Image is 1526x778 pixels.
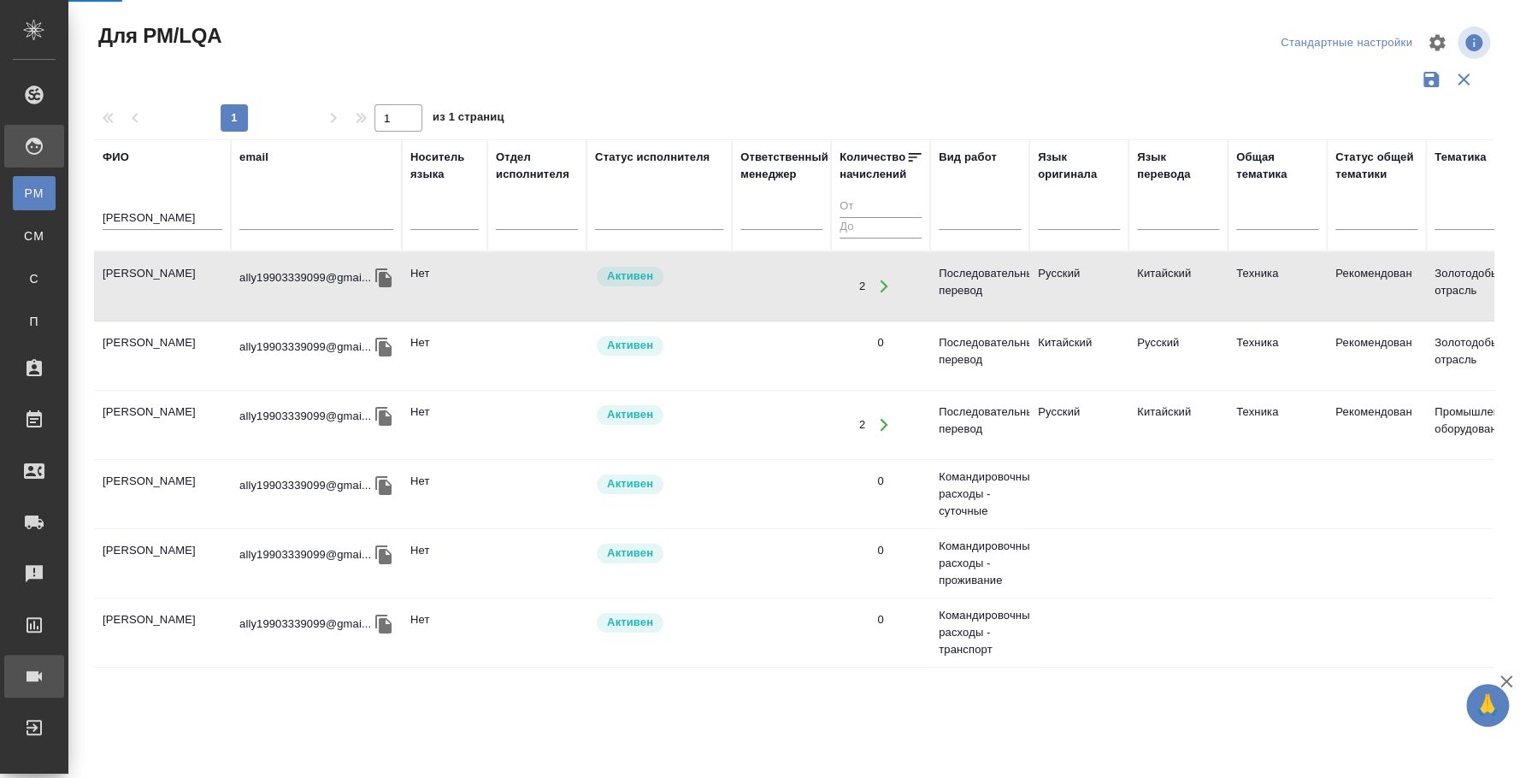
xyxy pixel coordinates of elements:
p: ally19903339099@gmai... [239,477,371,494]
a: PM [13,176,56,210]
td: Нет [402,603,487,663]
td: [PERSON_NAME] [94,533,231,593]
button: Скопировать [371,404,397,429]
div: Рядовой исполнитель: назначай с учетом рейтинга [595,473,723,496]
td: [PERSON_NAME] [94,256,231,316]
div: Рядовой исполнитель: назначай с учетом рейтинга [595,611,723,634]
p: ally19903339099@gmai... [239,616,371,633]
td: Командировочные расходы - проживание [930,529,1029,598]
div: ФИО [103,149,129,166]
div: split button [1276,30,1417,56]
td: Нет [402,464,487,524]
td: Рекомендован [1327,256,1426,316]
span: Посмотреть информацию [1458,27,1494,59]
td: Последовательный перевод [930,256,1029,316]
div: 0 [877,611,883,628]
td: Последовательный перевод [930,326,1029,386]
button: Скопировать [371,611,397,637]
input: До [840,217,922,239]
td: Техника [1228,326,1327,386]
span: Для PM/LQA [94,22,221,50]
span: из 1 страниц [433,107,504,132]
button: Открыть работы [866,408,901,443]
a: CM [13,219,56,253]
span: С [21,270,47,287]
p: Активен [607,475,653,492]
td: Китайский [1128,395,1228,455]
a: С [13,262,56,296]
td: Командировочные расходы - транспорт [930,598,1029,667]
p: ally19903339099@gmai... [239,339,371,356]
td: Русский [1029,395,1128,455]
p: Активен [607,406,653,423]
p: Активен [607,268,653,285]
div: Отдел исполнителя [496,149,578,183]
div: Общая тематика [1236,149,1318,183]
span: CM [21,227,47,245]
span: PM [21,185,47,202]
p: Активен [607,545,653,562]
button: Сохранить фильтры [1415,63,1447,96]
td: Русский [1128,326,1228,386]
div: Статус исполнителя [595,149,710,166]
div: 0 [877,542,883,559]
div: 2 [859,278,865,295]
div: Количество начислений [840,149,906,183]
div: email [239,149,268,166]
div: 0 [877,334,883,351]
div: Вид работ [939,149,997,166]
td: Техника [1228,256,1327,316]
input: От [840,197,922,218]
td: Рекомендован [1327,326,1426,386]
a: П [13,304,56,339]
td: Рекомендован [1327,395,1426,455]
button: Скопировать [371,542,397,568]
div: Язык перевода [1137,149,1219,183]
td: Техника [1228,395,1327,455]
button: Скопировать [371,265,397,291]
td: Командировочные расходы - суточные [930,460,1029,528]
p: Активен [607,337,653,354]
div: Рядовой исполнитель: назначай с учетом рейтинга [595,334,723,357]
td: Нет [402,533,487,593]
div: Тематика [1435,149,1486,166]
span: Настроить таблицу [1417,22,1458,63]
button: Открыть работы [866,269,901,304]
td: Промышленное оборудование [1426,395,1525,455]
div: Рядовой исполнитель: назначай с учетом рейтинга [595,542,723,565]
div: Ответственный менеджер [740,149,828,183]
button: Сбросить фильтры [1447,63,1480,96]
span: П [21,313,47,330]
div: Язык оригинала [1038,149,1120,183]
button: Скопировать [371,334,397,360]
td: Последовательный перевод [930,395,1029,455]
td: Китайский [1128,256,1228,316]
p: ally19903339099@gmai... [239,546,371,563]
div: 2 [859,416,865,433]
td: Нет [402,326,487,386]
td: Золотодобывающая отрасль [1426,326,1525,386]
td: Русский [1029,256,1128,316]
td: [PERSON_NAME] [94,603,231,663]
div: 0 [877,473,883,490]
td: Китайский [1029,326,1128,386]
span: 🙏 [1473,687,1502,723]
button: Скопировать [371,473,397,498]
td: Нет [402,256,487,316]
p: ally19903339099@gmai... [239,269,371,286]
button: 🙏 [1466,684,1509,727]
td: Золотодобывающая отрасль [1426,256,1525,316]
td: [PERSON_NAME] [94,395,231,455]
div: Статус общей тематики [1335,149,1417,183]
p: ally19903339099@gmai... [239,408,371,425]
p: Активен [607,614,653,631]
td: [PERSON_NAME] [94,464,231,524]
td: [PERSON_NAME] [94,326,231,386]
div: Носитель языка [410,149,479,183]
td: Нет [402,395,487,455]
